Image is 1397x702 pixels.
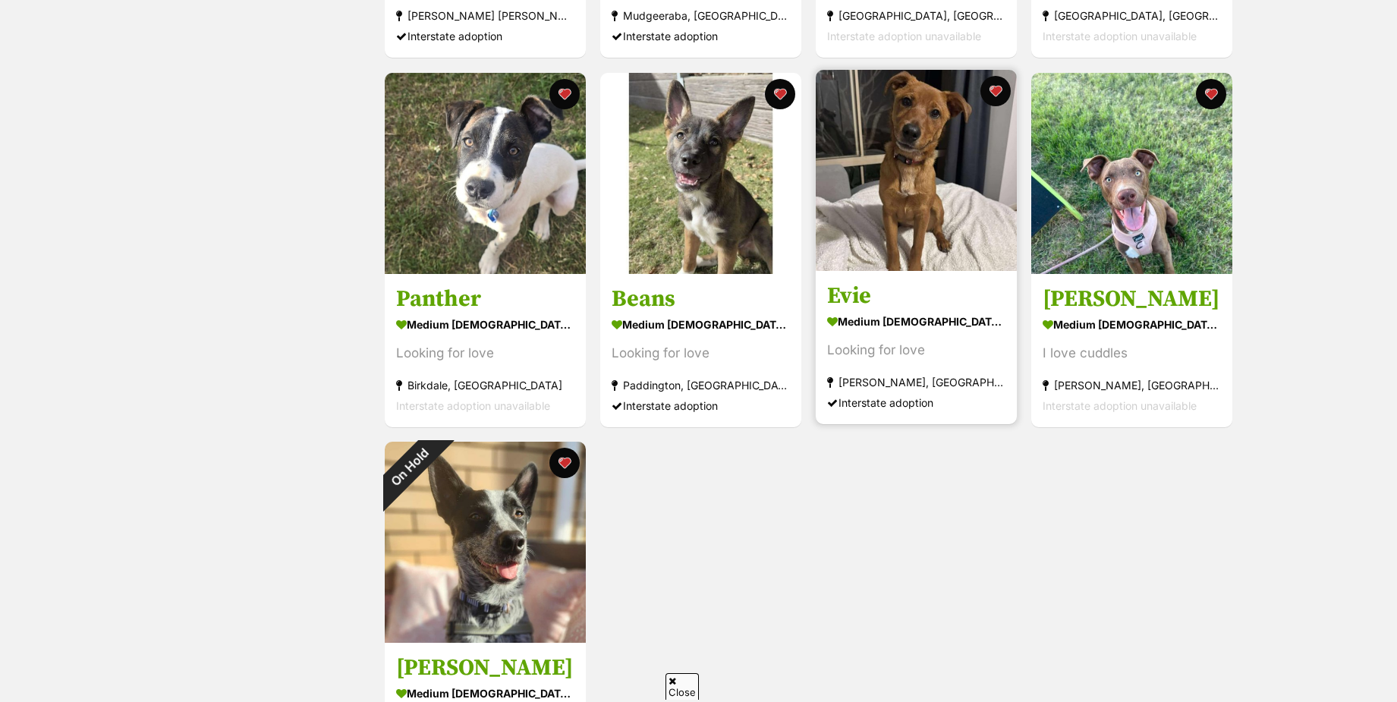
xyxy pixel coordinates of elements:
div: I love cuddles [1043,343,1221,364]
div: [GEOGRAPHIC_DATA], [GEOGRAPHIC_DATA] [1043,6,1221,27]
img: Evie [816,70,1017,271]
div: medium [DEMOGRAPHIC_DATA] Dog [612,313,790,335]
div: Birkdale, [GEOGRAPHIC_DATA] [396,375,574,395]
span: Interstate adoption unavailable [1043,399,1197,412]
div: Interstate adoption [612,395,790,416]
a: Panther medium [DEMOGRAPHIC_DATA] Dog Looking for love Birkdale, [GEOGRAPHIC_DATA] Interstate ado... [385,273,586,427]
button: favourite [1196,79,1226,109]
img: Beans [600,73,801,274]
div: Looking for love [396,343,574,364]
div: [PERSON_NAME] [PERSON_NAME], [GEOGRAPHIC_DATA] [396,6,574,27]
div: Looking for love [612,343,790,364]
div: Paddington, [GEOGRAPHIC_DATA] [612,375,790,395]
img: Tommy [385,442,586,643]
div: medium [DEMOGRAPHIC_DATA] Dog [827,310,1005,332]
div: Mudgeeraba, [GEOGRAPHIC_DATA] [612,6,790,27]
div: Interstate adoption [827,392,1005,413]
span: Close [665,673,699,700]
div: [PERSON_NAME], [GEOGRAPHIC_DATA] [827,372,1005,392]
h3: [PERSON_NAME] [1043,285,1221,313]
span: Interstate adoption unavailable [396,399,550,412]
img: Jerry [1031,73,1232,274]
div: [PERSON_NAME], [GEOGRAPHIC_DATA] [1043,375,1221,395]
div: Interstate adoption [396,27,574,47]
div: Looking for love [827,340,1005,360]
div: medium [DEMOGRAPHIC_DATA] Dog [396,313,574,335]
h3: Evie [827,282,1005,310]
h3: Beans [612,285,790,313]
div: On Hold [365,422,455,512]
a: [PERSON_NAME] medium [DEMOGRAPHIC_DATA] Dog I love cuddles [PERSON_NAME], [GEOGRAPHIC_DATA] Inter... [1031,273,1232,427]
a: On Hold [385,631,586,646]
h3: [PERSON_NAME] [396,653,574,682]
button: favourite [980,76,1011,106]
span: Interstate adoption unavailable [827,30,981,43]
button: favourite [549,79,580,109]
div: medium [DEMOGRAPHIC_DATA] Dog [1043,313,1221,335]
span: Interstate adoption unavailable [1043,30,1197,43]
button: favourite [765,79,795,109]
a: Evie medium [DEMOGRAPHIC_DATA] Dog Looking for love [PERSON_NAME], [GEOGRAPHIC_DATA] Interstate a... [816,270,1017,424]
img: Panther [385,73,586,274]
a: Beans medium [DEMOGRAPHIC_DATA] Dog Looking for love Paddington, [GEOGRAPHIC_DATA] Interstate ado... [600,273,801,427]
button: favourite [549,448,580,478]
div: [GEOGRAPHIC_DATA], [GEOGRAPHIC_DATA] [827,6,1005,27]
div: Interstate adoption [612,27,790,47]
h3: Panther [396,285,574,313]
